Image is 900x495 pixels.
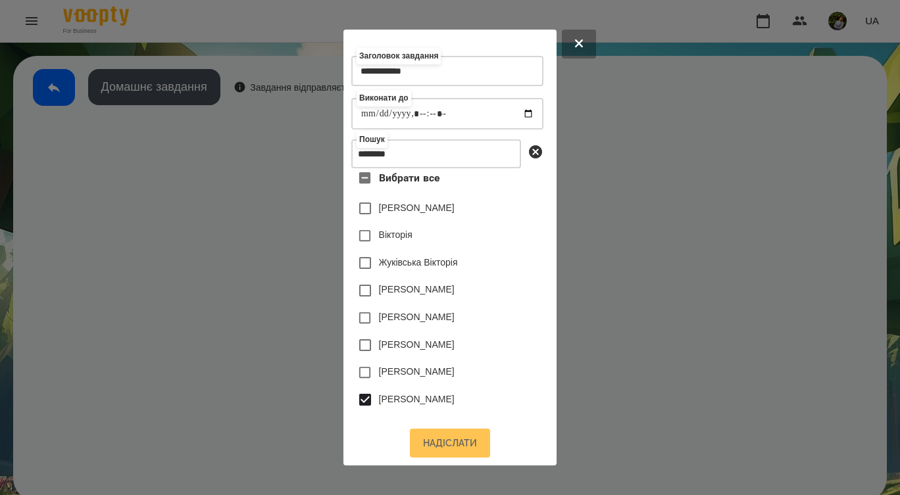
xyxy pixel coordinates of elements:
label: Виконати до [357,90,411,106]
label: [PERSON_NAME] [379,392,455,406]
label: Вікторія [379,228,413,241]
label: [PERSON_NAME] [379,201,455,214]
label: Жуківська Вікторія [379,256,458,269]
button: Надіслати [410,429,490,458]
label: [PERSON_NAME] [379,310,455,323]
label: [PERSON_NAME] [379,338,455,351]
label: Пошук [357,131,387,148]
label: [PERSON_NAME] [379,365,455,378]
label: [PERSON_NAME] [379,283,455,296]
label: Заголовок завдання [357,48,441,64]
span: Вибрати все [379,170,440,186]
